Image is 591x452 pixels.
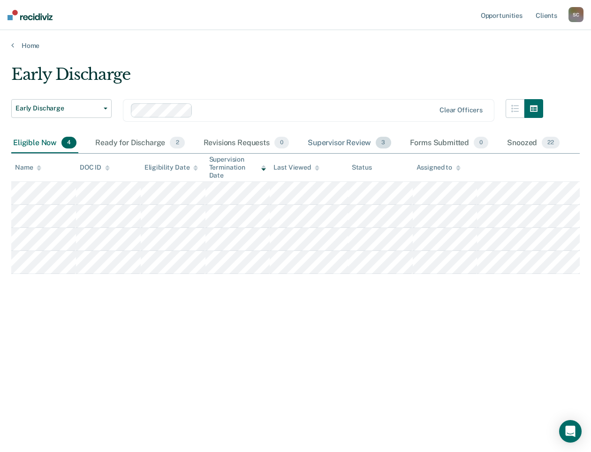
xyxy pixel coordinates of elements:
[417,164,461,171] div: Assigned to
[408,133,491,154] div: Forms Submitted0
[15,164,41,171] div: Name
[352,164,372,171] div: Status
[11,65,543,92] div: Early Discharge
[274,137,289,149] span: 0
[209,156,266,179] div: Supervision Termination Date
[11,133,78,154] div: Eligible Now4
[93,133,186,154] div: Ready for Discharge2
[505,133,561,154] div: Snoozed22
[273,164,319,171] div: Last Viewed
[439,106,483,114] div: Clear officers
[80,164,110,171] div: DOC ID
[376,137,391,149] span: 3
[8,10,53,20] img: Recidiviz
[144,164,198,171] div: Eligibility Date
[568,7,583,22] button: SC
[202,133,291,154] div: Revisions Requests0
[170,137,184,149] span: 2
[306,133,393,154] div: Supervisor Review3
[542,137,560,149] span: 22
[61,137,76,149] span: 4
[15,104,100,112] span: Early Discharge
[11,99,112,118] button: Early Discharge
[568,7,583,22] div: S C
[474,137,488,149] span: 0
[559,420,582,443] div: Open Intercom Messenger
[11,41,580,50] a: Home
